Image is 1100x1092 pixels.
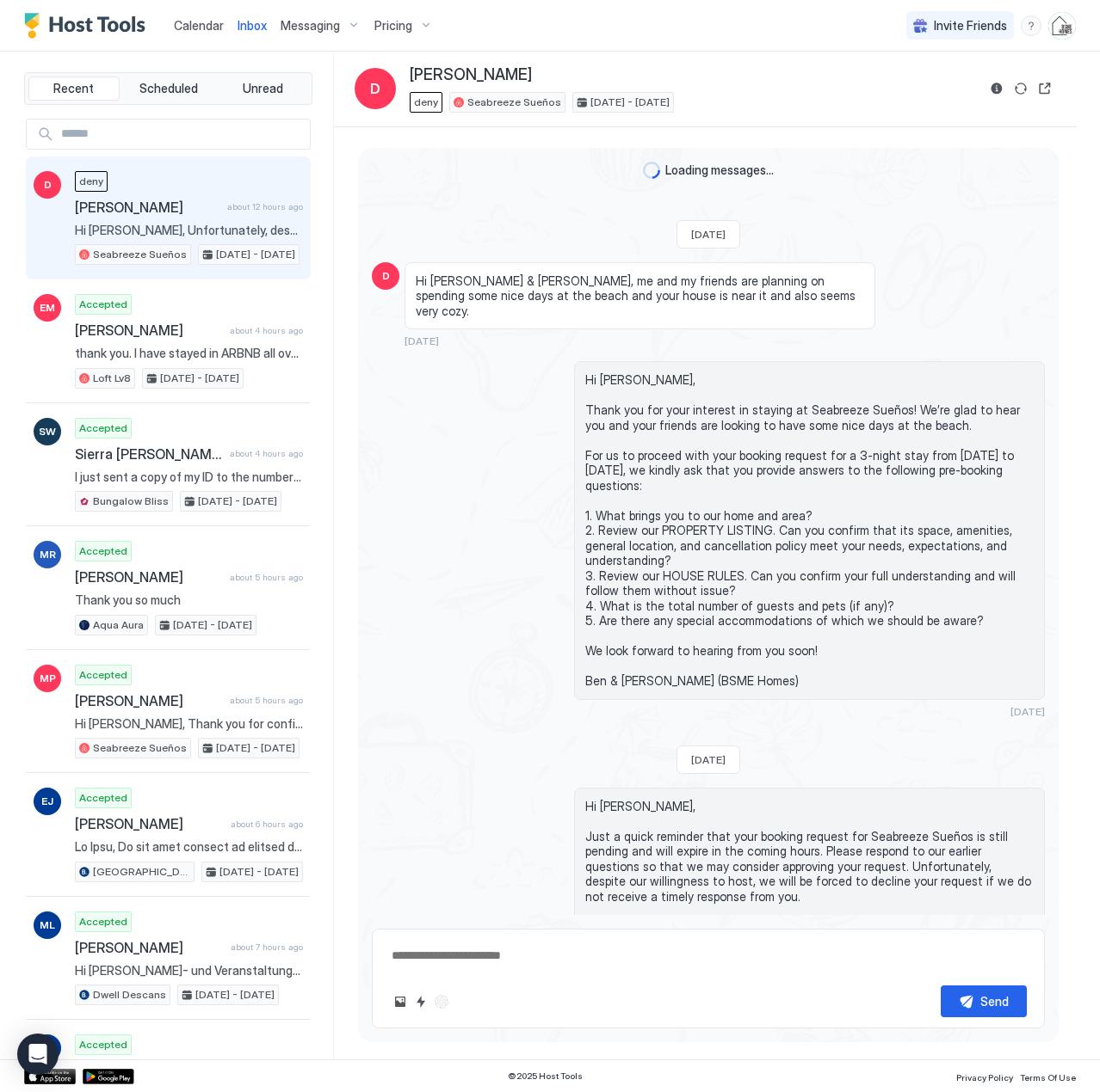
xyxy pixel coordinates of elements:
button: Upload image [390,991,411,1012]
span: Hi [PERSON_NAME]- und Veranstaltungsservice, As [PHONE_NUMBER] appears to be a non-US phone numbe... [75,963,303,979]
span: Unread [243,81,283,96]
span: ML [40,917,55,933]
button: Scheduled [123,77,214,101]
span: Terms Of Use [1020,1072,1076,1083]
span: D [370,78,380,99]
span: thank you. I have stayed in ARBNB all over the world, this is the most scrutinized process I have... [75,346,303,361]
span: deny [79,174,103,189]
a: Host Tools Logo [24,13,153,39]
a: Calendar [174,16,224,34]
span: Hi [PERSON_NAME], Thank you for your interest in staying at Seabreeze Sueños! We’re glad to hear ... [585,372,1034,689]
span: [DATE] - [DATE] [195,987,275,1003]
span: [DATE] [691,753,726,766]
button: Open reservation [1035,78,1055,99]
span: D [382,268,390,284]
a: App Store [24,1069,76,1084]
span: D [44,177,52,193]
span: Invite Friends [934,18,1007,34]
button: Send [941,985,1027,1017]
span: Thank you so much [75,592,303,608]
span: Accepted [79,543,127,559]
span: Hi [PERSON_NAME], Just a quick reminder that your booking request for Seabreeze Sueños is still p... [585,799,1034,935]
span: Lo Ipsu, Do sit amet consect ad elitsed doe te Incididu Utlab etd magnaa en adminim ven qui nostr... [75,839,303,855]
span: [PERSON_NAME] [75,692,223,709]
span: Accepted [79,667,127,683]
div: Send [980,992,1009,1010]
button: Recent [28,77,120,101]
span: about 5 hours ago [230,572,303,583]
span: Privacy Policy [956,1072,1013,1083]
span: about 4 hours ago [230,325,303,336]
span: MR [40,547,56,562]
span: Accepted [79,297,127,312]
span: SW [39,424,56,439]
span: Hi [PERSON_NAME] & [PERSON_NAME], me and my friends are planning on spending some nice days at th... [416,273,864,319]
button: Quick reply [411,991,431,1012]
span: [DATE] - [DATE] [590,95,670,110]
span: [DATE] - [DATE] [216,740,295,756]
span: Scheduled [139,81,198,96]
span: Dwell Descans [93,987,166,1003]
span: Sierra [PERSON_NAME] [75,445,223,463]
span: [DATE] - [DATE] [216,247,295,262]
span: [PERSON_NAME] [75,815,224,832]
a: Google Play Store [83,1069,134,1084]
span: Aqua Aura [93,617,144,633]
span: about 6 hours ago [231,819,303,830]
a: Privacy Policy [956,1067,1013,1085]
span: Accepted [79,420,127,436]
span: Pricing [374,18,412,34]
span: [DATE] [405,334,439,347]
span: Loading messages... [665,163,774,178]
span: Seabreeze Sueños [93,247,187,262]
button: Sync reservation [1010,78,1031,99]
div: User profile [1048,12,1076,40]
span: [DATE] [691,228,726,241]
span: about 12 hours ago [227,201,303,212]
span: EM [40,300,55,316]
div: loading [643,162,660,179]
span: deny [414,95,438,110]
span: I just sent a copy of my ID to the number provided. [75,469,303,485]
div: tab-group [24,72,312,105]
span: about 5 hours ago [230,695,303,706]
span: [PERSON_NAME] [75,568,223,586]
span: [DATE] [1010,705,1045,718]
span: © 2025 Host Tools [508,1071,583,1082]
span: Accepted [79,1037,127,1052]
div: Open Intercom Messenger [17,1034,59,1075]
span: about 4 hours ago [230,448,303,459]
a: Inbox [238,16,267,34]
span: Hi [PERSON_NAME], Unfortunately, despite our willingness to consider hosting you at [GEOGRAPHIC_D... [75,223,303,238]
button: Reservation information [986,78,1007,99]
span: [DATE] - [DATE] [173,617,252,633]
a: Terms Of Use [1020,1067,1076,1085]
span: [DATE] - [DATE] [219,864,299,880]
span: Recent [53,81,94,96]
span: [DATE] - [DATE] [160,371,239,386]
input: Input Field [54,120,310,149]
span: [PERSON_NAME] [410,65,532,85]
span: about 7 hours ago [231,942,303,953]
span: [DATE] - [DATE] [198,494,277,509]
span: Seabreeze Sueños [467,95,561,110]
span: Accepted [79,914,127,929]
span: [PERSON_NAME] [75,939,224,956]
span: Hi [PERSON_NAME], Thank you for confirming your phone number and that you and your guests have re... [75,716,303,732]
span: EJ [41,794,53,809]
button: Unread [217,77,308,101]
span: MP [40,671,56,686]
span: [GEOGRAPHIC_DATA] [93,864,190,880]
div: menu [1021,15,1041,36]
span: Loft Lv8 [93,371,131,386]
span: Inbox [238,18,267,33]
span: [PERSON_NAME] [75,322,223,339]
span: [PERSON_NAME] [75,199,220,216]
span: Messaging [281,18,340,34]
span: Seabreeze Sueños [93,740,187,756]
span: Accepted [79,790,127,806]
span: Bungalow Bliss [93,494,169,509]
